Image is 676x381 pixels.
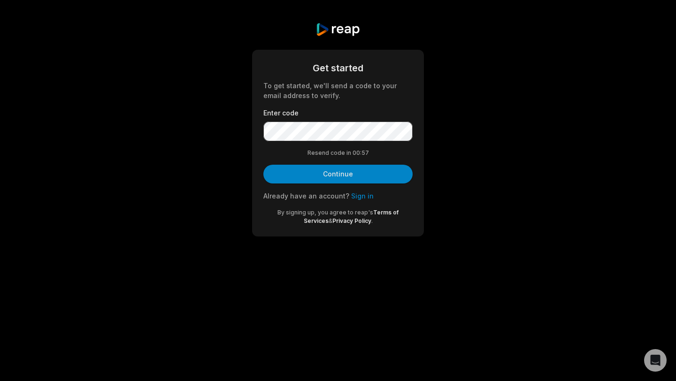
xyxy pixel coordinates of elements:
div: Open Intercom Messenger [644,349,667,372]
a: Privacy Policy [332,217,371,224]
button: Continue [263,165,413,183]
span: Already have an account? [263,192,349,200]
label: Enter code [263,108,413,118]
a: Terms of Services [304,209,399,224]
a: Sign in [351,192,374,200]
span: 57 [361,149,369,157]
img: reap [315,23,360,37]
span: . [371,217,373,224]
span: By signing up, you agree to reap's [277,209,373,216]
div: Get started [263,61,413,75]
div: To get started, we'll send a code to your email address to verify. [263,81,413,100]
span: & [329,217,332,224]
div: Resend code in 00: [263,149,413,157]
